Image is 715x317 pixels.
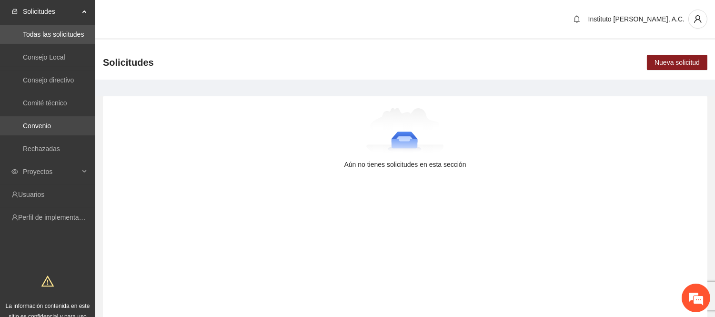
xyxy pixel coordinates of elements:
[570,15,584,23] span: bell
[23,31,84,38] a: Todas las solicitudes
[118,159,692,170] div: Aún no tienes solicitudes en esta sección
[588,15,685,23] span: Instituto [PERSON_NAME], A.C.
[18,214,92,221] a: Perfil de implementadora
[23,162,79,181] span: Proyectos
[689,15,707,23] span: user
[103,55,154,70] span: Solicitudes
[41,275,54,287] span: warning
[23,99,67,107] a: Comité técnico
[11,168,18,175] span: eye
[55,104,131,200] span: Estamos en línea.
[156,5,179,28] div: Minimizar ventana de chat en vivo
[11,8,18,15] span: inbox
[23,2,79,21] span: Solicitudes
[655,57,700,68] span: Nueva solicitud
[18,191,44,198] a: Usuarios
[50,49,160,61] div: Chatee con nosotros ahora
[688,10,707,29] button: user
[5,214,181,247] textarea: Escriba su mensaje y pulse “Intro”
[23,122,51,130] a: Convenio
[647,55,707,70] button: Nueva solicitud
[23,145,60,153] a: Rechazadas
[23,76,74,84] a: Consejo directivo
[23,53,65,61] a: Consejo Local
[569,11,584,27] button: bell
[366,108,444,155] img: Aún no tienes solicitudes en esta sección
